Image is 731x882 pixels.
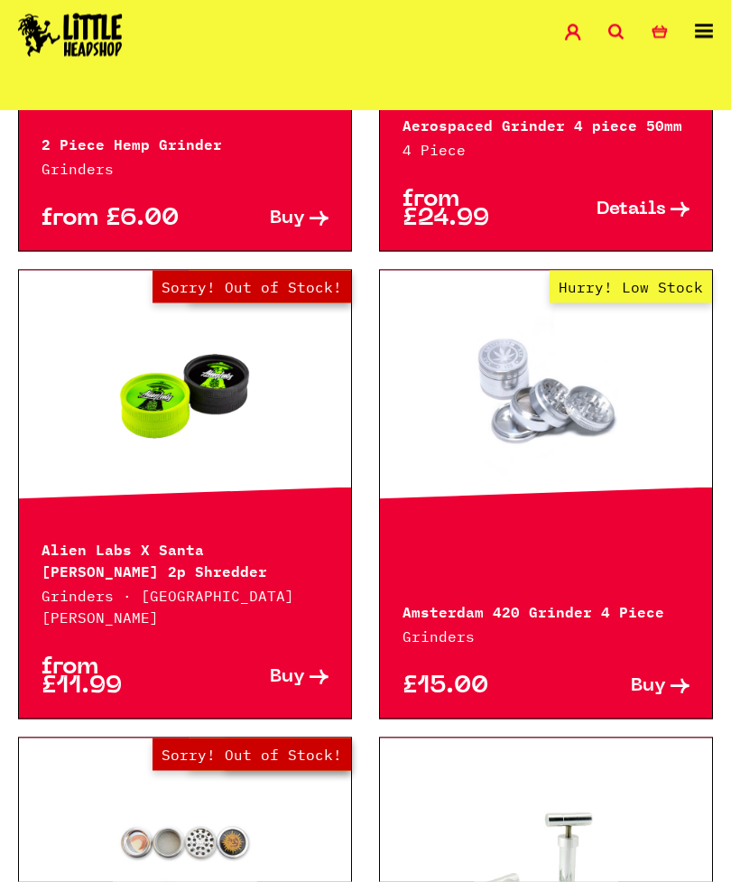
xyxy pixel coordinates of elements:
[270,668,305,687] span: Buy
[380,302,712,483] a: Hurry! Low Stock
[403,599,689,621] p: Amsterdam 420 Grinder 4 Piece
[185,658,328,696] a: Buy
[153,271,351,303] span: Sorry! Out of Stock!
[270,209,305,228] span: Buy
[403,190,546,228] p: from £24.99
[546,677,689,696] a: Buy
[42,209,185,228] p: from £6.00
[42,158,328,180] p: Grinders
[42,132,328,153] p: 2 Piece Hemp Grinder
[597,200,666,219] span: Details
[403,677,546,696] p: £15.00
[19,302,351,483] a: Hurry! Low Stock Sorry! Out of Stock!
[42,658,185,696] p: from £11.99
[403,626,689,647] p: Grinders
[18,14,123,57] img: Little Head Shop Logo
[42,537,328,580] p: Alien Labs X Santa [PERSON_NAME] 2p Shredder
[550,271,712,303] span: Hurry! Low Stock
[153,738,351,771] span: Sorry! Out of Stock!
[403,113,689,135] p: Aerospaced Grinder 4 piece 50mm
[403,139,689,161] p: 4 Piece
[185,209,328,228] a: Buy
[546,190,689,228] a: Details
[631,677,666,696] span: Buy
[42,585,328,628] p: Grinders · [GEOGRAPHIC_DATA][PERSON_NAME]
